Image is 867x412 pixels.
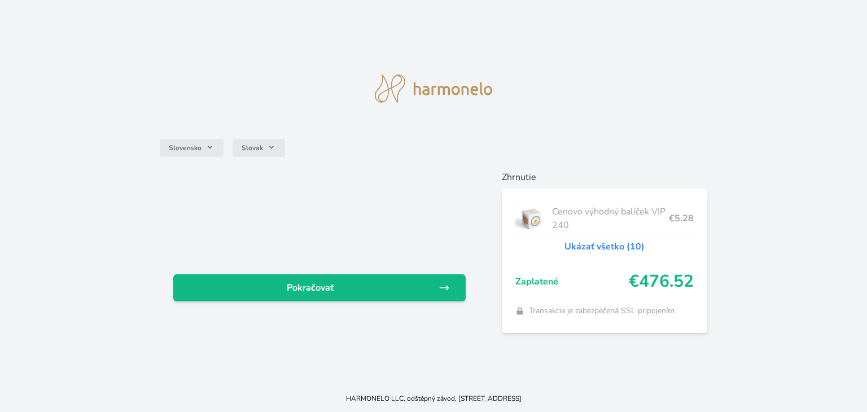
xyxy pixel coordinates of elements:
span: Zaplatené [515,275,629,288]
span: Cenovo výhodný balíček VIP 240 [552,205,669,232]
img: logo.svg [375,74,492,103]
img: vip.jpg [515,204,548,233]
span: Slovak [242,143,263,152]
span: €476.52 [629,271,694,292]
a: Ukázať všetko (10) [564,240,645,253]
button: Slovak [233,139,285,157]
a: Pokračovať [173,274,466,301]
span: Slovensko [169,143,202,152]
span: Pokračovať [182,281,439,295]
h6: Zhrnutie [502,170,707,184]
span: €5.28 [669,212,694,225]
button: Slovensko [160,139,224,157]
span: Transakcia je zabezpečená SSL pripojením [529,305,675,317]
